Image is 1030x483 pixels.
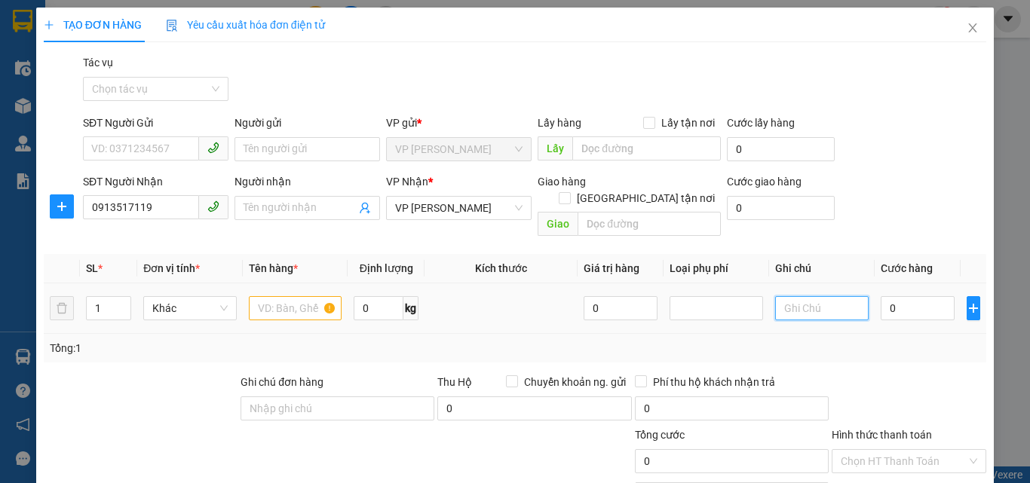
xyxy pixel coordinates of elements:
div: Người gửi [235,115,380,131]
span: close [967,22,979,34]
input: Cước giao hàng [727,196,835,220]
div: VP gửi [386,115,532,131]
span: [GEOGRAPHIC_DATA] tận nơi [571,190,721,206]
span: phone [207,142,219,154]
span: TẠO ĐƠN HÀNG [44,19,142,31]
span: Định lượng [360,262,413,274]
label: Hình thức thanh toán [832,429,932,441]
span: Lấy [538,136,572,160]
span: Giao [538,212,578,236]
span: Cước hàng [881,262,933,274]
input: Cước lấy hàng [727,137,835,161]
label: Ghi chú đơn hàng [241,376,323,388]
button: delete [50,296,74,320]
label: Tác vụ [83,57,113,69]
input: 0 [584,296,658,320]
label: Cước lấy hàng [727,117,795,129]
button: plus [50,194,74,219]
div: Người nhận [235,173,380,190]
label: Cước giao hàng [727,176,802,188]
span: SL [86,262,98,274]
span: VP Ngọc Hồi [395,197,523,219]
span: VP Nhận [386,176,428,188]
input: VD: Bàn, Ghế [249,296,342,320]
input: Ghi chú đơn hàng [241,396,434,420]
span: Phí thu hộ khách nhận trả [647,374,781,390]
span: phone [207,200,219,212]
input: Dọc đường [578,212,721,236]
span: kg [403,296,418,320]
button: plus [967,296,980,320]
span: plus [51,200,73,212]
span: user-add [359,202,371,214]
span: Lấy tận nơi [655,115,721,131]
span: Khác [152,297,228,319]
span: Giao hàng [538,176,586,188]
div: SĐT Người Gửi [83,115,228,131]
span: Đơn vị tính [143,262,200,274]
span: plus [44,20,54,30]
span: Tổng cước [635,429,685,441]
th: Ghi chú [769,254,875,283]
span: Thu Hộ [437,376,472,388]
input: Dọc đường [572,136,721,160]
img: icon [166,20,178,32]
span: Chuyển khoản ng. gửi [518,374,632,390]
div: SĐT Người Nhận [83,173,228,190]
span: Kích thước [475,262,527,274]
span: Tên hàng [249,262,298,274]
div: Tổng: 1 [50,340,399,356]
span: Lấy hàng [538,117,581,129]
input: Ghi Chú [775,296,869,320]
button: Close [952,8,994,50]
th: Loại phụ phí [664,254,769,283]
span: Giá trị hàng [584,262,639,274]
span: Yêu cầu xuất hóa đơn điện tử [166,19,325,31]
span: VP Hà Tĩnh [395,138,523,160]
span: plus [967,302,979,314]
